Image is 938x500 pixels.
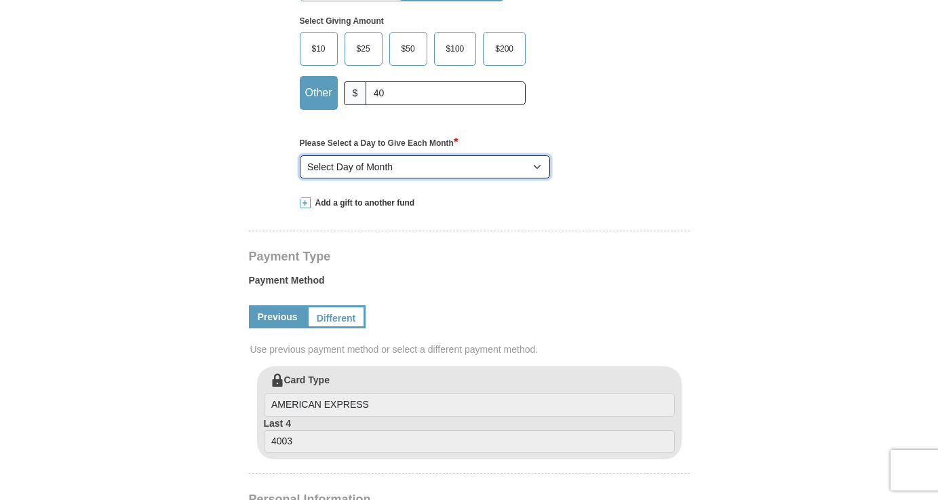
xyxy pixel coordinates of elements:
[264,417,675,453] label: Last 4
[249,251,690,262] h4: Payment Type
[249,273,690,294] label: Payment Method
[395,39,422,59] span: $50
[439,39,471,59] span: $100
[344,81,367,105] span: $
[488,39,520,59] span: $200
[300,77,337,109] label: Other
[264,393,675,417] input: Card Type
[300,138,458,148] strong: Please Select a Day to Give Each Month
[300,16,384,26] strong: Select Giving Amount
[249,305,307,328] a: Previous
[264,430,675,453] input: Last 4
[307,305,366,328] a: Different
[311,197,415,209] span: Add a gift to another fund
[264,373,675,417] label: Card Type
[305,39,332,59] span: $10
[366,81,526,105] input: Other Amount
[250,343,691,356] span: Use previous payment method or select a different payment method.
[350,39,377,59] span: $25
